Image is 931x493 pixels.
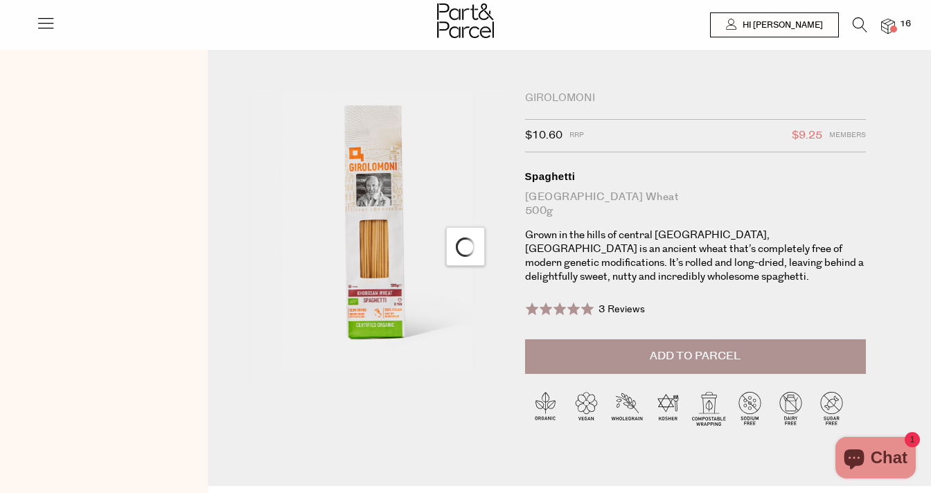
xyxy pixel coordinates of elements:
p: Grown in the hills of central [GEOGRAPHIC_DATA], [GEOGRAPHIC_DATA] is an ancient wheat that’s com... [525,228,866,284]
span: $9.25 [792,127,822,145]
img: P_P-ICONS-Live_Bec_V11_Compostable_Wrapping.svg [689,388,729,429]
img: P_P-ICONS-Live_Bec_V11_Sodium_Free.svg [729,388,770,429]
div: [GEOGRAPHIC_DATA] Wheat 500g [525,190,866,218]
img: Spaghetti [249,91,504,392]
img: P_P-ICONS-Live_Bec_V11_Dairy_Free.svg [770,388,811,429]
span: 16 [896,18,914,30]
img: P_P-ICONS-Live_Bec_V11_Sugar_Free.svg [811,388,852,429]
span: RRP [569,127,584,145]
span: 3 Reviews [598,303,645,316]
span: $10.60 [525,127,562,145]
div: Girolomoni [525,91,866,105]
div: Spaghetti [525,170,866,183]
img: P_P-ICONS-Live_Bec_V11_Kosher.svg [648,388,689,429]
span: Add to Parcel [650,348,741,364]
button: Add to Parcel [525,339,866,374]
img: Part&Parcel [437,3,494,38]
a: 16 [881,19,895,33]
img: P_P-ICONS-Live_Bec_V11_Vegan.svg [566,388,607,429]
img: P_P-ICONS-Live_Bec_V11_Wholegrain.svg [607,388,648,429]
span: Hi [PERSON_NAME] [739,19,823,31]
a: Hi [PERSON_NAME] [710,12,839,37]
inbox-online-store-chat: Shopify online store chat [831,437,920,482]
img: P_P-ICONS-Live_Bec_V11_Organic.svg [525,388,566,429]
span: Members [829,127,866,145]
